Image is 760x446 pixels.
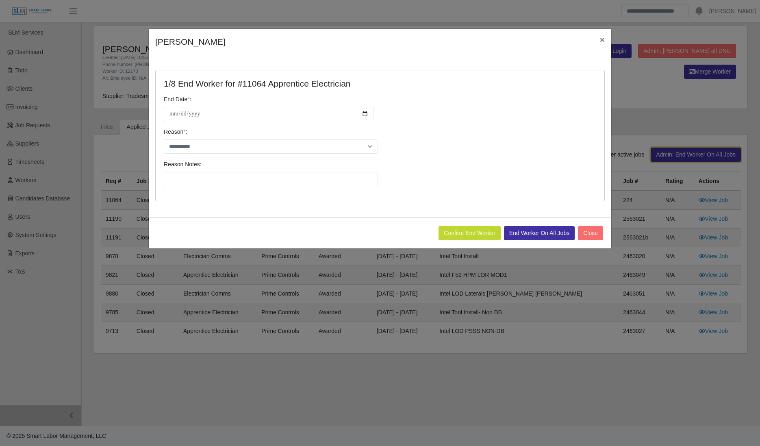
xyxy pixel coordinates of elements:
label: Reason Notes: [164,160,202,169]
label: Reason : [164,128,187,136]
button: Close [578,226,603,240]
button: End Worker On All Jobs [504,226,575,240]
label: End Date : [164,95,191,104]
button: Confirm End Worker [439,226,501,240]
h4: [PERSON_NAME] [155,35,226,48]
span: × [600,35,605,44]
h4: 1/8 End Worker for #11064 Apprentice Electrician [164,78,485,89]
button: Close [593,29,611,50]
